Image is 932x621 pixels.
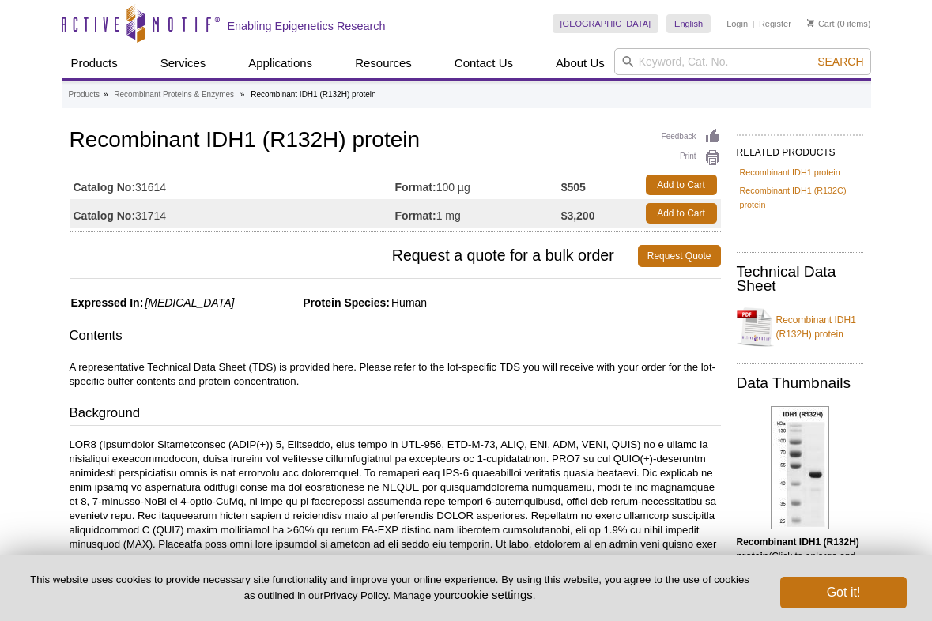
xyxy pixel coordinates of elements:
[70,171,395,199] td: 31614
[726,18,748,29] a: Login
[74,180,136,194] strong: Catalog No:
[228,19,386,33] h2: Enabling Epigenetics Research
[546,48,614,78] a: About Us
[70,296,144,309] span: Expressed In:
[395,171,561,199] td: 100 µg
[445,48,523,78] a: Contact Us
[251,90,375,99] li: Recombinant IDH1 (R132H) protein
[240,90,245,99] li: »
[104,90,108,99] li: »
[740,165,840,179] a: Recombinant IDH1 protein
[646,175,717,195] a: Add to Cart
[145,296,234,309] i: [MEDICAL_DATA]
[780,577,907,608] button: Got it!
[737,134,863,163] h2: RELATED PRODUCTS
[737,535,863,578] p: (Click to enlarge and view details).
[666,14,711,33] a: English
[455,588,533,601] button: cookie settings
[614,48,871,75] input: Keyword, Cat. No.
[62,48,127,78] a: Products
[74,209,136,223] strong: Catalog No:
[561,180,586,194] strong: $505
[662,128,721,145] a: Feedback
[70,128,721,155] h1: Recombinant IDH1 (R132H) protein
[638,245,721,267] a: Request Quote
[817,55,863,68] span: Search
[70,404,721,426] h3: Background
[70,199,395,228] td: 31714
[323,589,387,601] a: Privacy Policy
[25,573,754,603] p: This website uses cookies to provide necessary site functionality and improve your online experie...
[807,18,835,29] a: Cart
[151,48,216,78] a: Services
[771,406,829,529] img: Recombinant IDH1 (R132H) protein.
[237,296,390,309] span: Protein Species:
[114,88,234,102] a: Recombinant Proteins & Enzymes
[69,88,100,102] a: Products
[753,14,755,33] li: |
[70,438,721,594] p: LOR8 (Ipsumdolor Sitametconsec (ADIP(+)) 5, Elitseddo, eius tempo in UTL-956, ETD-M-73, ALIQ, ENI...
[737,265,863,293] h2: Technical Data Sheet
[737,376,863,390] h2: Data Thumbnails
[759,18,791,29] a: Register
[737,303,863,351] a: Recombinant IDH1 (R132H) protein
[70,360,721,389] p: A representative Technical Data Sheet (TDS) is provided here. Please refer to the lot-specific TD...
[737,536,859,562] b: Recombinant IDH1 (R132H) protein
[70,245,638,267] span: Request a quote for a bulk order
[239,48,322,78] a: Applications
[70,326,721,348] h3: Contents
[646,203,717,224] a: Add to Cart
[740,183,860,212] a: Recombinant IDH1 (R132C) protein
[345,48,421,78] a: Resources
[807,14,871,33] li: (0 items)
[395,180,436,194] strong: Format:
[395,199,561,228] td: 1 mg
[395,209,436,223] strong: Format:
[807,19,814,27] img: Your Cart
[561,209,595,223] strong: $3,200
[662,149,721,167] a: Print
[813,55,868,69] button: Search
[390,296,427,309] span: Human
[553,14,659,33] a: [GEOGRAPHIC_DATA]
